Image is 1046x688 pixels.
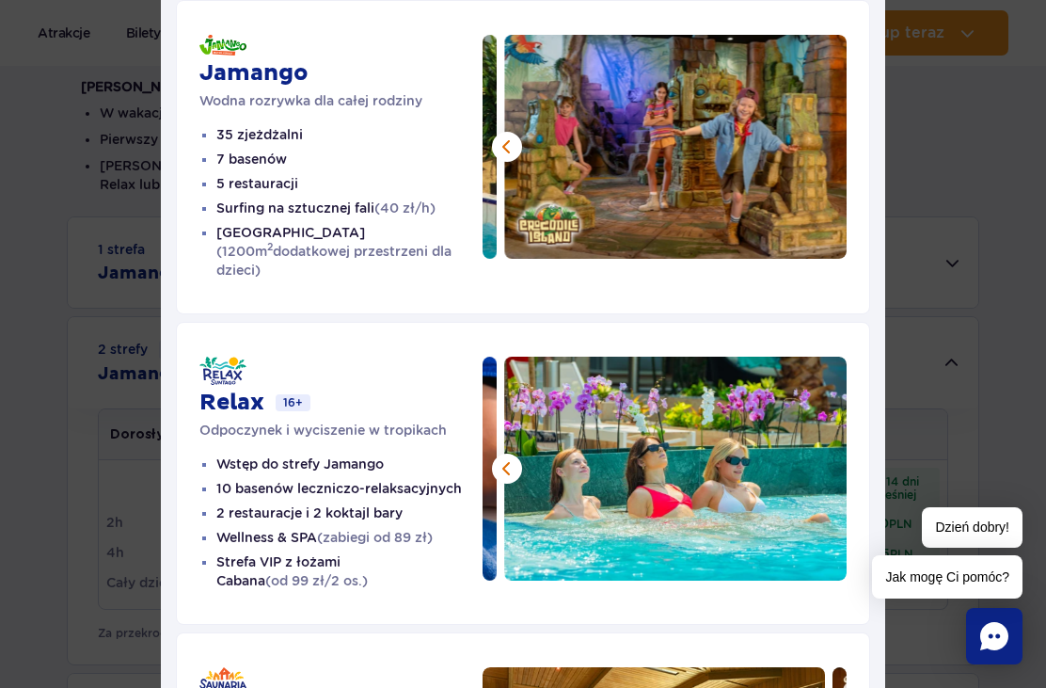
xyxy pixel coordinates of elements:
[265,573,368,588] span: (od 99 zł/2 os.)
[216,223,483,280] li: [GEOGRAPHIC_DATA]
[199,357,246,385] img: Relax - Suntago
[216,552,483,590] li: Strefa VIP z łożami Cabana
[216,174,483,193] li: 5 restauracji
[216,479,483,498] li: 10 basenów leczniczo-relaksacyjnych
[374,200,436,216] span: (40 zł/h)
[872,555,1022,599] span: Jak mogę Ci pomóc?
[216,528,483,547] li: Wellness & SPA
[267,241,273,253] sup: 2
[199,421,483,440] p: Odpoczynek i wyciszenie w tropikach
[922,507,1022,548] span: Dzień dobry!
[199,389,264,417] h3: Relax
[199,59,483,88] h3: Jamango
[216,244,452,278] span: (1200m dodatkowej przestrzeni dla dzieci)
[199,91,483,110] p: Wodna rozrywka dla całej rodziny
[216,455,483,473] li: Wstęp do strefy Jamango
[504,35,847,259] img: Dzieci bawiące się w przestrzeni z motywem dżungli i rzeźbami w stylu Azteków, ozdobionej kolorow...
[216,150,483,168] li: 7 basenów
[216,199,483,217] li: Surfing na sztucznej fali
[966,608,1022,664] div: Chat
[317,530,433,545] span: (zabiegi od 89 zł)
[276,394,310,411] span: 16+
[216,504,483,522] li: 2 restauracje i 2 koktajl bary
[504,357,847,581] img: Trzy kobiety relaksujące się w basenie w otoczeniu orchidei
[199,35,246,56] img: Jamango - Water Jungle
[216,125,483,144] li: 35 zjeżdżalni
